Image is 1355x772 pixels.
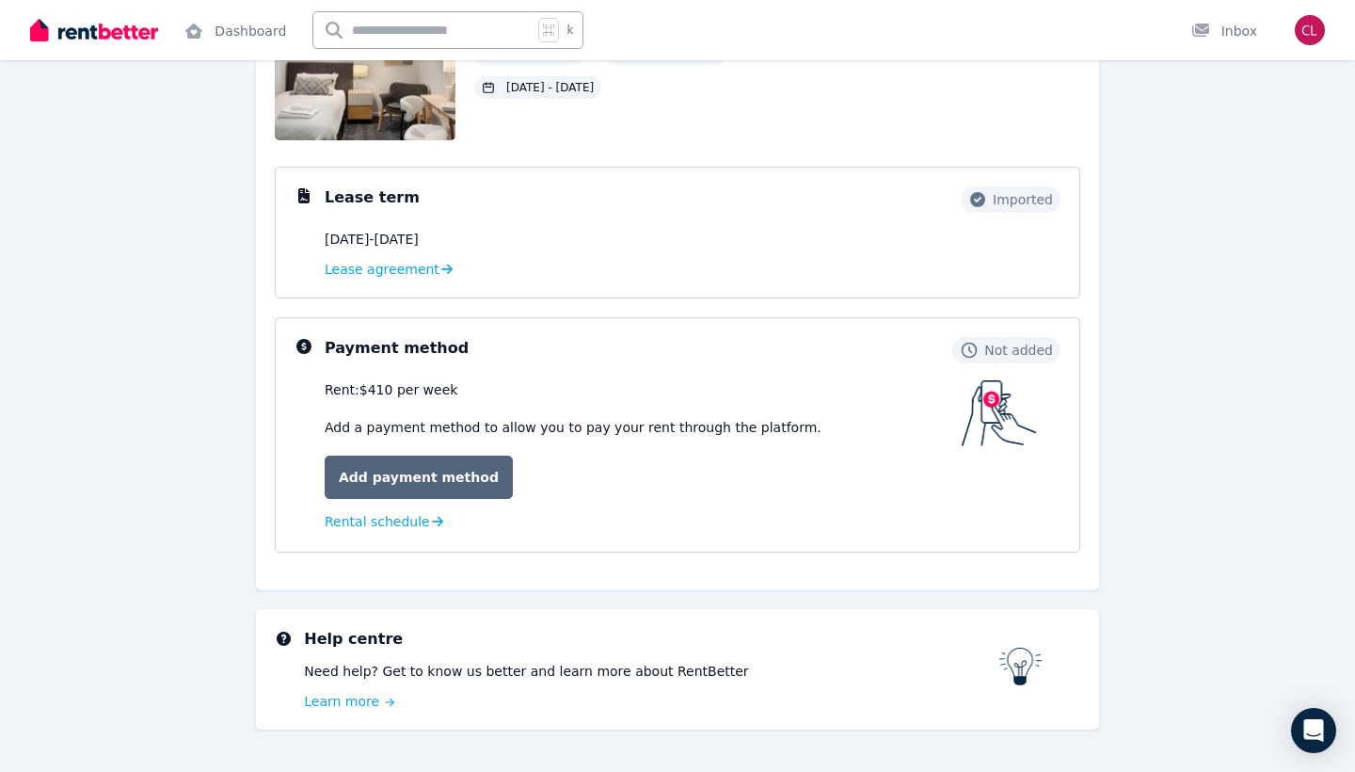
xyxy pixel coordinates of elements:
[325,380,962,399] div: Rent: $410 per week
[962,380,1037,446] img: Payment method
[325,337,469,360] h3: Payment method
[304,662,999,681] p: Need help? Get to know us better and learn more about RentBetter
[984,341,1053,360] span: Not added
[1291,708,1336,753] div: Open Intercom Messenger
[325,418,962,437] p: Add a payment method to allow you to pay your rent through the platform.
[999,648,1043,685] img: RentBetter help centre
[275,5,455,140] img: Property Url
[1295,15,1325,45] img: Clémence Lacour
[506,80,594,95] span: [DATE] - [DATE]
[325,186,420,209] h3: Lease term
[325,456,513,499] a: Add payment method
[30,16,158,44] img: RentBetter
[1191,22,1257,40] div: Inbox
[325,230,419,249] span: [DATE] - [DATE]
[325,260,439,279] span: Lease agreement
[993,190,1053,209] span: Imported
[304,628,999,651] h3: Help centre
[304,692,999,711] a: Learn more
[325,512,443,531] a: Rental schedule
[325,260,453,279] a: Lease agreement
[325,512,430,531] span: Rental schedule
[566,23,573,38] span: k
